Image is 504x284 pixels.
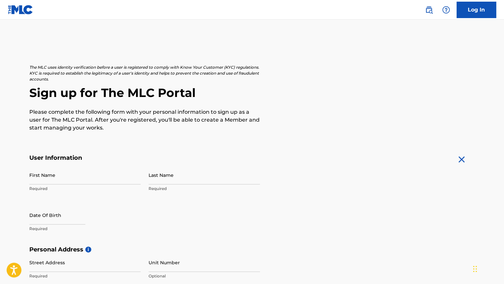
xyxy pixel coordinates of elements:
p: Required [29,273,141,279]
p: The MLC uses identity verification before a user is registered to comply with Know Your Customer ... [29,64,260,82]
a: Public Search [422,3,435,16]
h5: Personal Address [29,246,475,253]
p: Required [29,226,141,232]
h2: Sign up for The MLC Portal [29,85,475,100]
div: Help [439,3,453,16]
a: Log In [457,2,496,18]
img: MLC Logo [8,5,33,14]
img: close [456,154,467,165]
p: Required [29,186,141,192]
div: Drag [473,259,477,279]
h5: User Information [29,154,260,162]
img: search [425,6,433,14]
img: help [442,6,450,14]
iframe: Chat Widget [471,252,504,284]
p: Required [149,186,260,192]
p: Optional [149,273,260,279]
p: Please complete the following form with your personal information to sign up as a user for The ML... [29,108,260,132]
span: i [85,247,91,252]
